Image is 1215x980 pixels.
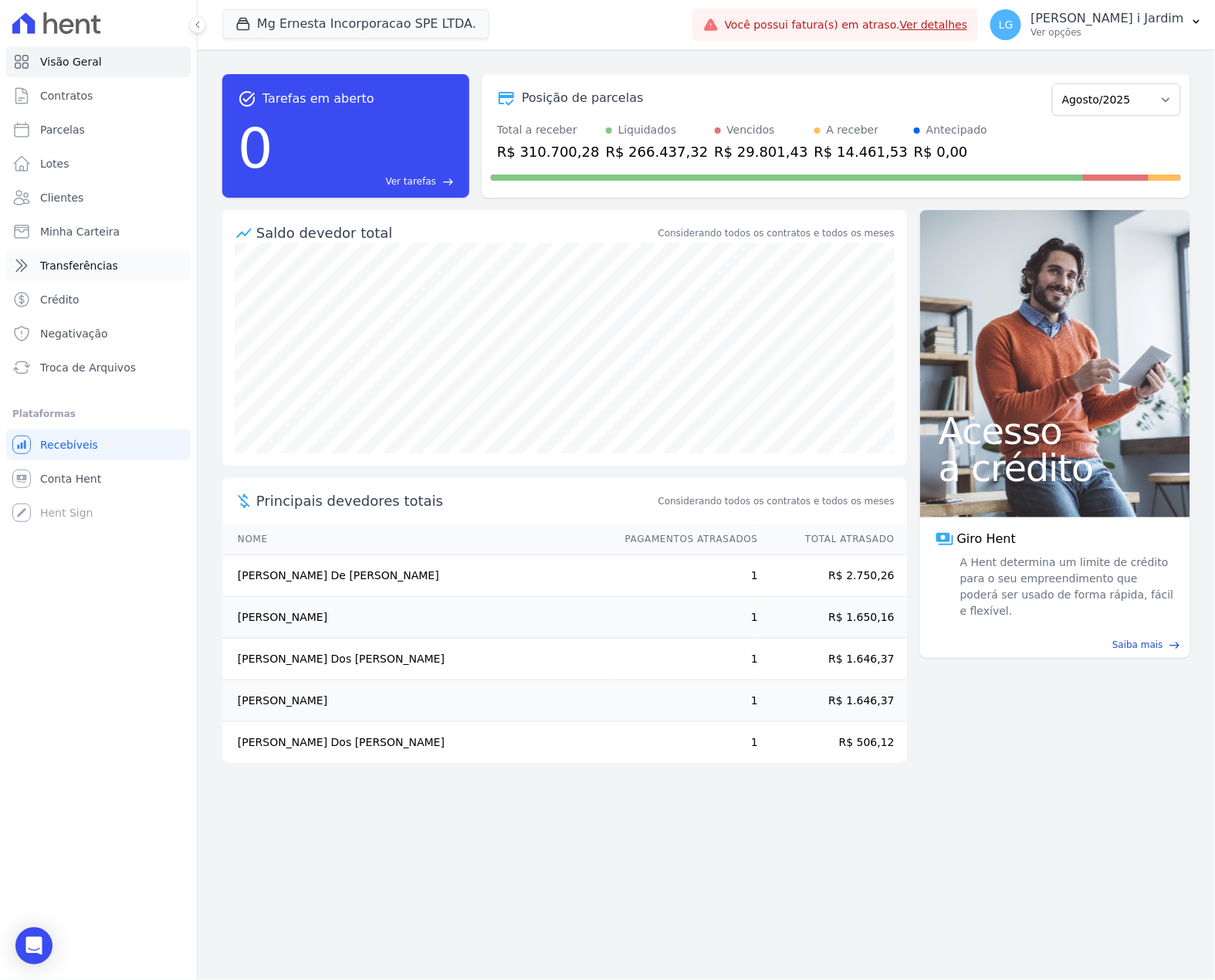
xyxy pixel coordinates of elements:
span: east [1169,639,1181,651]
a: Negativação [6,318,191,349]
button: LG [PERSON_NAME] i Jardim Ver opções [978,3,1215,46]
td: 1 [611,680,759,722]
span: LG [999,19,1014,30]
span: Saiba mais [1112,638,1163,652]
div: Antecipado [926,122,987,138]
td: [PERSON_NAME] [222,680,611,722]
span: Crédito [40,292,80,307]
td: R$ 506,12 [759,722,907,764]
a: Recebíveis [6,429,191,460]
div: R$ 0,00 [914,141,987,162]
span: east [442,176,454,188]
div: Total a receber [497,122,600,138]
p: Ver opções [1031,26,1184,39]
span: Conta Hent [40,471,101,487]
div: Open Intercom Messenger [15,927,52,965]
span: Clientes [40,190,83,205]
span: Principais devedores totais [256,490,655,511]
div: Posição de parcelas [522,89,644,107]
div: R$ 14.461,53 [814,141,908,162]
span: Negativação [40,326,108,341]
td: 1 [611,597,759,639]
td: [PERSON_NAME] Dos [PERSON_NAME] [222,639,611,680]
p: [PERSON_NAME] i Jardim [1031,11,1184,26]
span: Considerando todos os contratos e todos os meses [658,494,895,508]
td: R$ 1.650,16 [759,597,907,639]
th: Pagamentos Atrasados [611,524,759,555]
td: R$ 1.646,37 [759,639,907,680]
div: Vencidos [727,122,775,138]
span: a crédito [939,449,1172,487]
a: Conta Hent [6,463,191,494]
span: Contratos [40,88,93,103]
td: [PERSON_NAME] Dos [PERSON_NAME] [222,722,611,764]
span: A Hent determina um limite de crédito para o seu empreendimento que poderá ser usado de forma ráp... [957,554,1175,619]
div: Plataformas [12,405,184,423]
a: Minha Carteira [6,216,191,247]
a: Clientes [6,182,191,213]
a: Contratos [6,80,191,111]
a: Crédito [6,284,191,315]
a: Troca de Arquivos [6,352,191,383]
button: Mg Ernesta Incorporacao SPE LTDA. [222,9,489,39]
div: Considerando todos os contratos e todos os meses [658,226,895,240]
span: Lotes [40,156,69,171]
a: Visão Geral [6,46,191,77]
th: Total Atrasado [759,524,907,555]
td: 1 [611,639,759,680]
span: Tarefas em aberto [262,90,374,108]
div: A receber [827,122,879,138]
div: R$ 29.801,43 [715,141,808,162]
span: Acesso [939,412,1172,449]
td: 1 [611,555,759,597]
a: Ver tarefas east [279,175,454,188]
div: 0 [238,108,273,188]
a: Lotes [6,148,191,179]
a: Transferências [6,250,191,281]
span: Minha Carteira [40,224,120,239]
td: 1 [611,722,759,764]
div: R$ 310.700,28 [497,141,600,162]
span: Parcelas [40,122,85,137]
td: [PERSON_NAME] De [PERSON_NAME] [222,555,611,597]
a: Saiba mais east [929,638,1181,652]
span: Giro Hent [957,530,1016,548]
span: Você possui fatura(s) em atraso. [725,17,968,33]
td: R$ 2.750,26 [759,555,907,597]
div: Saldo devedor total [256,222,655,243]
span: task_alt [238,90,256,108]
a: Parcelas [6,114,191,145]
span: Recebíveis [40,437,98,453]
span: Visão Geral [40,54,102,70]
span: Ver tarefas [386,175,436,188]
span: Troca de Arquivos [40,360,136,375]
span: Transferências [40,258,118,273]
th: Nome [222,524,611,555]
div: Liquidados [618,122,677,138]
div: R$ 266.437,32 [606,141,709,162]
td: [PERSON_NAME] [222,597,611,639]
td: R$ 1.646,37 [759,680,907,722]
a: Ver detalhes [900,19,968,31]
